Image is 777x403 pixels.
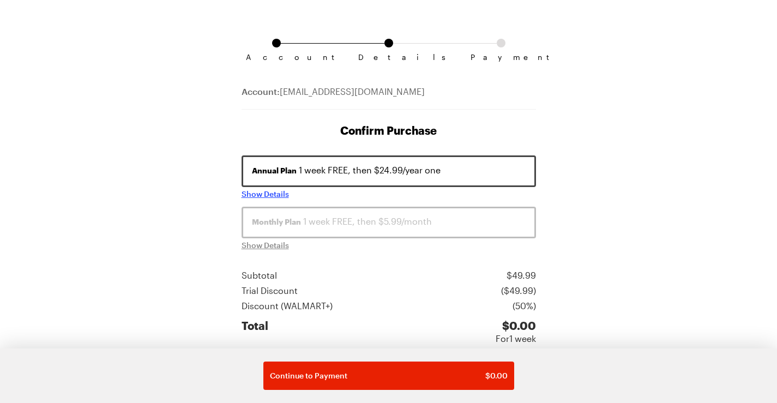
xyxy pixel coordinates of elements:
[252,215,526,228] div: 1 week FREE, then $5.99/month
[252,165,297,176] span: Annual Plan
[242,85,536,110] div: [EMAIL_ADDRESS][DOMAIN_NAME]
[242,284,298,297] div: Trial Discount
[242,269,536,345] section: Price summary
[270,370,347,381] span: Continue to Payment
[485,370,508,381] span: $ 0.00
[252,164,526,177] div: 1 week FREE, then $24.99/year one
[242,86,280,97] span: Account:
[242,207,536,238] button: Monthly Plan 1 week FREE, then $5.99/month
[496,332,536,345] div: For 1 week
[358,53,419,62] span: Details
[242,39,536,53] ol: Subscription checkout form navigation
[252,216,301,227] span: Monthly Plan
[242,319,268,345] div: Total
[242,269,277,282] div: Subtotal
[242,123,536,138] h1: Confirm Purchase
[496,319,536,332] div: $ 0.00
[507,269,536,282] div: $ 49.99
[501,284,536,297] div: ($ 49.99 )
[242,155,536,187] button: Annual Plan 1 week FREE, then $24.99/year one
[242,299,333,312] div: Discount ( WALMART+ )
[242,189,289,200] button: Show Details
[263,362,514,390] button: Continue to Payment$0.00
[242,240,289,251] span: Show Details
[513,299,536,312] div: ( 50% )
[471,53,532,62] span: Payment
[246,53,307,62] span: Account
